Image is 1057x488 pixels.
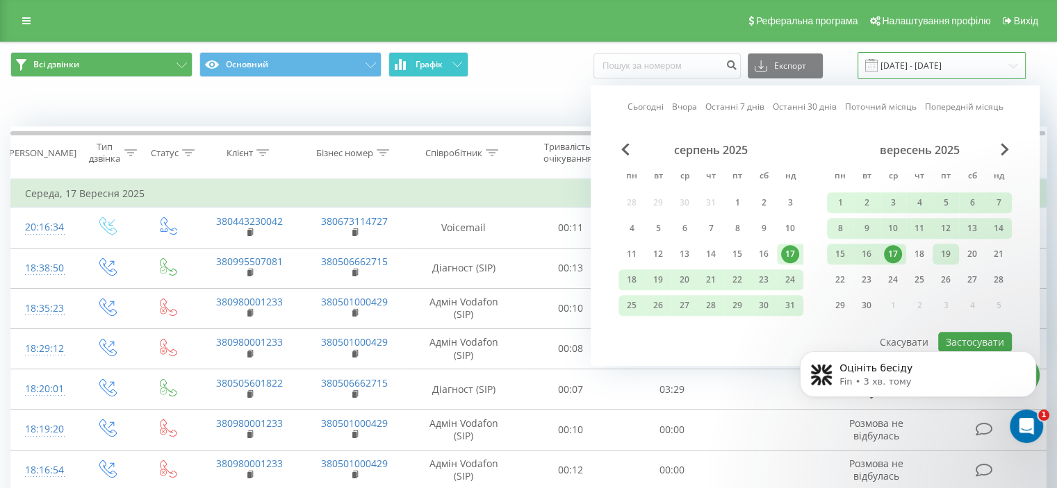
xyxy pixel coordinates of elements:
td: 00:10 [521,288,621,328]
div: 18 [623,271,641,289]
iframe: Intercom live chat [1010,410,1043,443]
div: сб 6 вер 2025 р. [959,192,985,213]
div: чт 4 вер 2025 р. [906,192,933,213]
div: 5 [649,219,667,237]
div: 2 [858,194,876,212]
div: нд 14 вер 2025 р. [985,218,1012,239]
div: 4 [910,194,928,212]
abbr: неділя [780,167,801,187]
div: нд 21 вер 2025 р. [985,244,1012,264]
div: 3 [884,194,902,212]
div: Клієнт [227,147,253,159]
div: 21 [702,271,720,289]
div: 18:16:54 [25,457,62,484]
div: пт 12 вер 2025 р. [933,218,959,239]
div: 18:38:50 [25,255,62,282]
div: вересень 2025 [827,143,1012,157]
div: сб 27 вер 2025 р. [959,269,985,290]
div: ср 17 вер 2025 р. [880,244,906,264]
abbr: середа [883,167,903,187]
div: 19 [649,271,667,289]
div: Статус [151,147,179,159]
div: чт 25 вер 2025 р. [906,269,933,290]
div: 11 [623,245,641,263]
div: пт 8 серп 2025 р. [724,218,751,239]
div: вт 16 вер 2025 р. [853,244,880,264]
div: сб 30 серп 2025 р. [751,295,777,316]
div: 16 [858,245,876,263]
td: 00:13 [521,248,621,288]
td: Середа, 17 Вересня 2025 [11,180,1047,208]
div: 24 [781,271,799,289]
div: 25 [910,271,928,289]
div: серпень 2025 [618,143,803,157]
abbr: четвер [909,167,930,187]
div: нд 17 серп 2025 р. [777,244,803,264]
a: Поточний місяць [845,101,917,114]
a: 380505601822 [216,376,283,389]
div: 3 [781,194,799,212]
div: 15 [831,245,849,263]
div: 17 [781,245,799,263]
div: вт 23 вер 2025 р. [853,269,880,290]
a: Останні 30 днів [773,101,837,114]
div: чт 18 вер 2025 р. [906,244,933,264]
div: 18 [910,245,928,263]
abbr: понеділок [621,167,642,187]
div: вт 30 вер 2025 р. [853,295,880,316]
div: 18:19:20 [25,416,62,443]
div: ср 3 вер 2025 р. [880,192,906,213]
div: 13 [675,245,694,263]
div: пн 29 вер 2025 р. [827,295,853,316]
div: пт 5 вер 2025 р. [933,192,959,213]
td: Адмін Vodafon (SIP) [407,288,521,328]
div: 9 [755,219,773,237]
div: чт 11 вер 2025 р. [906,218,933,239]
div: ср 27 серп 2025 р. [671,295,698,316]
a: 380443230042 [216,214,283,228]
div: вт 12 серп 2025 р. [645,244,671,264]
td: Діагност (SIP) [407,369,521,410]
div: 10 [781,219,799,237]
a: 380501000429 [321,417,388,430]
a: 380506662715 [321,255,388,268]
a: Попередній місяць [925,101,1003,114]
div: 14 [990,219,1008,237]
span: Розмова не відбулась [849,457,903,482]
div: Тип дзвінка [88,141,120,165]
td: 00:07 [521,369,621,410]
div: пн 11 серп 2025 р. [618,244,645,264]
span: Графік [416,60,443,69]
div: пн 15 вер 2025 р. [827,244,853,264]
td: 00:08 [521,328,621,369]
div: ср 20 серп 2025 р. [671,269,698,290]
div: 7 [702,219,720,237]
div: 10 [884,219,902,237]
span: 1 [1038,410,1049,421]
td: 00:00 [621,410,722,450]
div: 21 [990,245,1008,263]
span: Вихід [1014,15,1038,26]
span: Next Month [1001,143,1009,155]
div: 20 [963,245,981,263]
div: пт 19 вер 2025 р. [933,244,959,264]
div: вт 2 вер 2025 р. [853,192,880,213]
div: нд 10 серп 2025 р. [777,218,803,239]
div: 18:35:23 [25,295,62,322]
div: 17 [884,245,902,263]
div: 18:20:01 [25,376,62,403]
a: 380980001233 [216,417,283,430]
div: пт 26 вер 2025 р. [933,269,959,290]
div: 13 [963,219,981,237]
a: 380501000429 [321,335,388,348]
div: 26 [937,271,955,289]
div: 15 [728,245,746,263]
abbr: п’ятниця [727,167,748,187]
div: 1 [728,194,746,212]
div: ср 13 серп 2025 р. [671,244,698,264]
div: сб 9 серп 2025 р. [751,218,777,239]
div: 25 [623,296,641,314]
button: Основний [199,52,382,77]
div: пн 4 серп 2025 р. [618,218,645,239]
